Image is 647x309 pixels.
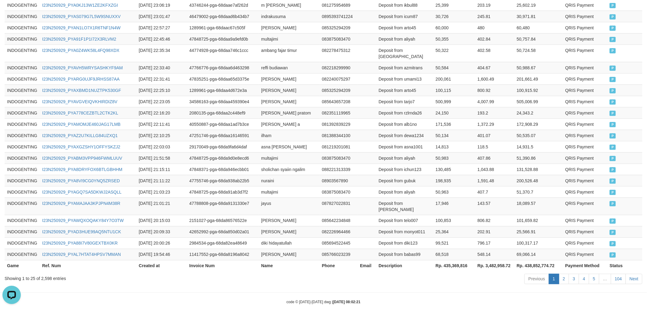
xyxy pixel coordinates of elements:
[40,260,136,271] th: Ref. Num
[610,100,616,105] span: PAID
[259,22,319,33] td: [PERSON_NAME]
[259,11,319,22] td: indrakusuma
[42,99,117,104] a: I23N250929_PYAVGVEIQVKHIRDIZ8V
[320,118,358,130] td: 081392839229
[320,152,358,164] td: 083875083470
[259,164,319,175] td: sholichan syaiin ngalim
[610,88,616,93] span: PAID
[610,201,616,206] span: PAID
[187,22,259,33] td: 1289961-pga-68daac67c505f
[5,238,40,249] td: INDOGENTING
[187,45,259,62] td: 44774928-pga-68daa746c1ccc
[563,164,607,175] td: QRIS Payment
[563,141,607,152] td: QRIS Payment
[259,33,319,45] td: multajimi
[42,37,116,42] a: I23N250929_PYA91F1P1I72X3RLVM2
[5,22,40,33] td: INDOGENTING
[475,45,514,62] td: 402.58
[320,73,358,85] td: 082240075297
[136,96,187,107] td: [DATE] 22:23:05
[563,226,607,238] td: QRIS Payment
[475,11,514,22] td: 245.81
[187,33,259,45] td: 47848725-pga-68daa9a9efd0b
[187,152,259,164] td: 47848725-pga-68da9d0e8ecd6
[42,133,118,138] a: I23N250929_PYAZ2U7KILLG84UZXQ1
[5,118,40,130] td: INDOGENTING
[376,107,433,118] td: Deposit from rzlrnda26
[136,226,187,238] td: [DATE] 20:09:33
[514,85,563,96] td: 100,915.92
[433,141,475,152] td: 14,813
[376,11,433,22] td: Deposit from icum87
[433,260,475,271] th: Rp. 435,369,816
[514,175,563,186] td: 200,526.48
[136,22,187,33] td: [DATE] 22:57:27
[563,45,607,62] td: QRIS Payment
[514,107,563,118] td: 24,343.2
[259,249,319,260] td: [PERSON_NAME]
[610,145,616,150] span: PAID
[42,111,118,115] a: I23N250929_PYA778CEZBTL2CTK2KL
[610,133,616,139] span: PAID
[136,85,187,96] td: [DATE] 22:25:10
[42,156,122,161] a: I23N250929_PYABM3VPP946FWMLUUV
[5,33,40,45] td: INDOGENTING
[136,260,187,271] th: Created at
[514,96,563,107] td: 505,006.99
[514,215,563,226] td: 101,659.82
[475,186,514,198] td: 407.7
[433,45,475,62] td: 50,322
[136,107,187,118] td: [DATE] 22:16:20
[433,107,475,118] td: 24,150
[376,118,433,130] td: Deposit from alb1no
[136,141,187,152] td: [DATE] 22:03:03
[376,85,433,96] td: Deposit from arto45
[42,77,120,82] a: I23N250929_PYARG0UJF9JRHSS87AA
[475,130,514,141] td: 401.07
[610,179,616,184] span: PAID
[259,186,319,198] td: multajimi
[376,130,433,141] td: Deposit from dewa1234
[514,164,563,175] td: 131,528.88
[320,164,358,175] td: 088221313339
[42,88,121,93] a: I23N250929_PYAXBMD1NUZTPK530GF
[579,274,589,284] a: 4
[187,164,259,175] td: 47848371-pga-68da946ecbb01
[514,141,563,152] td: 14,931.5
[259,107,319,118] td: [PERSON_NAME] pratom
[320,45,358,62] td: 082278475312
[514,152,563,164] td: 51,390.86
[514,73,563,85] td: 201,661.49
[563,175,607,186] td: QRIS Payment
[610,253,616,258] span: PAID
[259,260,319,271] th: Name
[187,226,259,238] td: 42652992-pga-68da850d02a01
[475,107,514,118] td: 193.2
[433,118,475,130] td: 171,536
[42,65,123,70] a: I23N250929_PYAVH5WRYSASHKYF9AM
[475,62,514,73] td: 404.67
[376,62,433,73] td: Deposit from azmitrans
[475,73,514,85] td: 1,600.49
[610,167,616,173] span: PAID
[475,238,514,249] td: 796.17
[475,198,514,215] td: 143.57
[42,252,121,257] a: I23N250929_PYAL7HTAT4HPSV7MMAN
[320,198,358,215] td: 087827022831
[610,190,616,195] span: PAID
[475,164,514,175] td: 1,043.88
[433,152,475,164] td: 50,983
[187,249,259,260] td: 11417552-pga-68da8196a8042
[514,62,563,73] td: 50,988.67
[187,141,259,152] td: 29170049-pga-68da9fa6d4daf
[42,122,121,127] a: I23N250929_PYAMOMJE460JAG17LMB
[563,152,607,164] td: QRIS Payment
[569,274,579,284] a: 3
[376,33,433,45] td: Deposit from aliyah
[320,226,358,238] td: 082226964466
[259,85,319,96] td: [PERSON_NAME]
[589,274,599,284] a: 5
[259,73,319,85] td: [PERSON_NAME]
[320,33,358,45] td: 083875083470
[320,107,358,118] td: 082351119965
